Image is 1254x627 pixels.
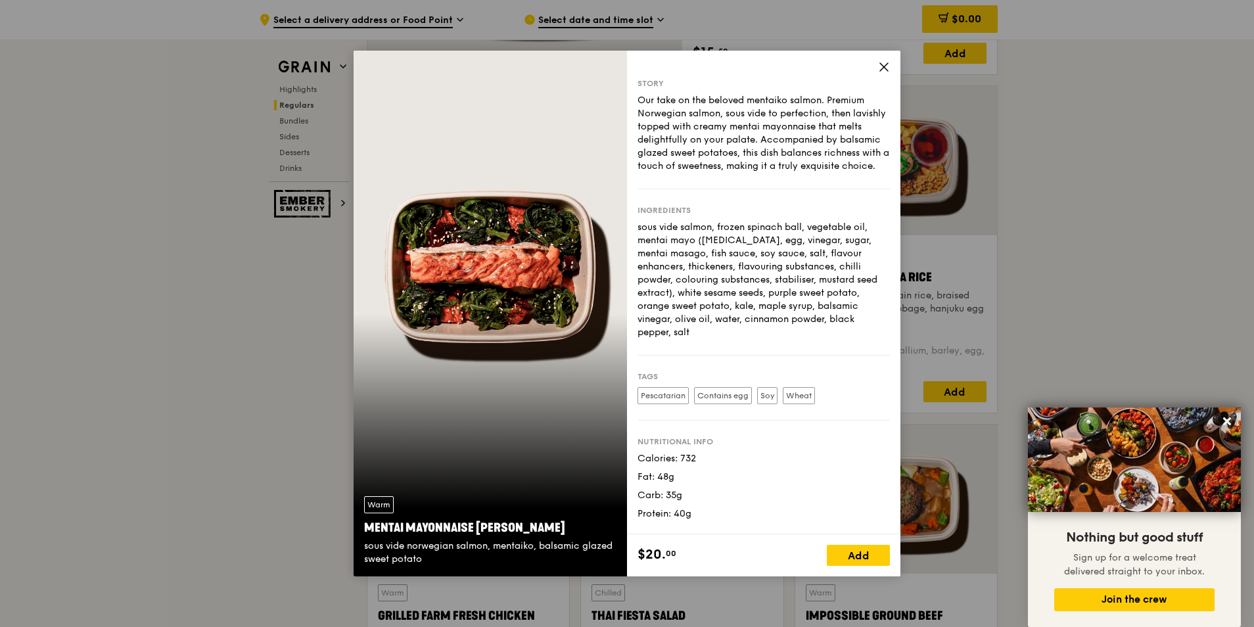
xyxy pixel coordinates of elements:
[1064,552,1205,577] span: Sign up for a welcome treat delivered straight to your inbox.
[638,371,890,382] div: Tags
[1066,530,1203,546] span: Nothing but good stuff
[783,387,815,404] label: Wheat
[1217,411,1238,432] button: Close
[1054,588,1215,611] button: Join the crew
[638,205,890,216] div: Ingredients
[638,94,890,173] div: Our take on the beloved mentaiko salmon. Premium Norwegian salmon, sous vide to perfection, then ...
[666,548,676,559] span: 00
[694,387,752,404] label: Contains egg
[827,545,890,566] div: Add
[1028,407,1241,512] img: DSC07876-Edit02-Large.jpeg
[638,436,890,447] div: Nutritional info
[364,540,616,566] div: sous vide norwegian salmon, mentaiko, balsamic glazed sweet potato
[638,387,689,404] label: Pescatarian
[638,471,890,484] div: Fat: 48g
[638,221,890,339] div: sous vide salmon, frozen spinach ball, vegetable oil, mentai mayo ([MEDICAL_DATA], egg, vinegar, ...
[638,507,890,521] div: Protein: 40g
[638,452,890,465] div: Calories: 732
[638,545,666,565] span: $20.
[364,519,616,537] div: Mentai Mayonnaise [PERSON_NAME]
[638,489,890,502] div: Carb: 35g
[638,78,890,89] div: Story
[757,387,778,404] label: Soy
[364,496,394,513] div: Warm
